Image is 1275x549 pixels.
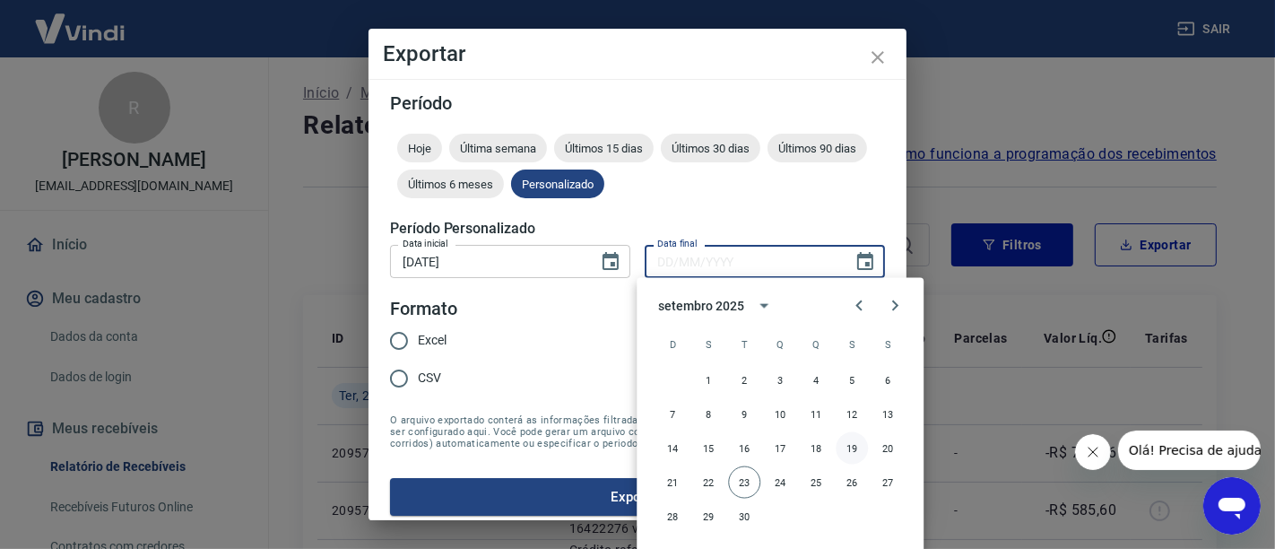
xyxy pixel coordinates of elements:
span: O arquivo exportado conterá as informações filtradas na tela anterior com exceção do período que ... [390,414,885,449]
iframe: Mensagem da empresa [1118,431,1261,470]
span: Últimos 6 meses [397,178,504,191]
span: Hoje [397,142,442,155]
button: Exportar [390,478,885,516]
button: 7 [656,398,689,431]
div: Personalizado [511,170,604,198]
div: Últimos 15 dias [554,134,654,162]
span: Últimos 90 dias [768,142,867,155]
div: Últimos 6 meses [397,170,504,198]
button: 8 [692,398,724,431]
button: 22 [692,466,724,499]
span: terça-feira [728,327,760,362]
h5: Período Personalizado [390,220,885,238]
iframe: Botão para abrir a janela de mensagens [1203,477,1261,535]
legend: Formato [390,296,457,322]
div: Últimos 30 dias [661,134,760,162]
div: Última semana [449,134,547,162]
input: DD/MM/YYYY [390,245,585,278]
label: Data final [657,237,698,250]
iframe: Fechar mensagem [1075,434,1111,470]
button: 12 [836,398,868,431]
button: 10 [764,398,796,431]
button: 11 [800,398,832,431]
button: Next month [877,288,913,324]
span: CSV [418,369,441,388]
input: DD/MM/YYYY [645,245,840,278]
div: setembro 2025 [658,296,743,315]
div: Hoje [397,134,442,162]
button: Previous month [841,288,877,324]
button: 16 [728,432,760,465]
button: 9 [728,398,760,431]
span: Últimos 30 dias [661,142,760,155]
button: 14 [656,432,689,465]
h4: Exportar [383,43,892,65]
span: segunda-feira [692,327,724,362]
button: 29 [692,501,724,533]
button: 26 [836,466,868,499]
button: 5 [836,364,868,396]
button: 18 [800,432,832,465]
span: domingo [656,327,689,362]
button: 3 [764,364,796,396]
button: 23 [728,466,760,499]
span: quinta-feira [800,327,832,362]
span: quarta-feira [764,327,796,362]
button: 15 [692,432,724,465]
span: sábado [872,327,904,362]
label: Data inicial [403,237,448,250]
button: 19 [836,432,868,465]
button: 27 [872,466,904,499]
button: 20 [872,432,904,465]
button: close [856,36,899,79]
span: Personalizado [511,178,604,191]
button: 28 [656,501,689,533]
span: Últimos 15 dias [554,142,654,155]
h5: Período [390,94,885,112]
span: sexta-feira [836,327,868,362]
span: Última semana [449,142,547,155]
button: 2 [728,364,760,396]
button: 25 [800,466,832,499]
button: Choose date, selected date is 19 de set de 2025 [593,244,629,280]
span: Olá! Precisa de ajuda? [11,13,151,27]
span: Excel [418,331,447,350]
button: 24 [764,466,796,499]
button: 1 [692,364,724,396]
button: 4 [800,364,832,396]
button: 17 [764,432,796,465]
button: 30 [728,501,760,533]
div: Últimos 90 dias [768,134,867,162]
button: Choose date [847,244,883,280]
button: 21 [656,466,689,499]
button: calendar view is open, switch to year view [750,291,780,321]
button: 6 [872,364,904,396]
button: 13 [872,398,904,431]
